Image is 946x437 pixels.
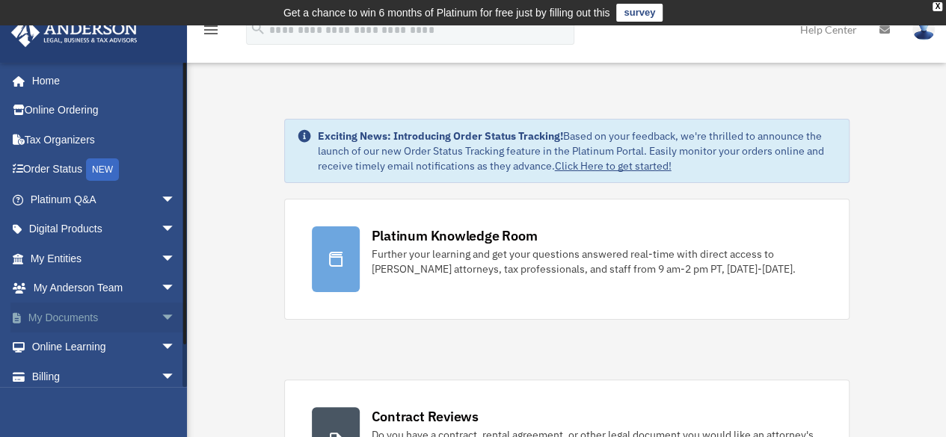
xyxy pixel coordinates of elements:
[372,226,538,245] div: Platinum Knowledge Room
[372,407,479,426] div: Contract Reviews
[10,96,198,125] a: Online Ordering
[10,185,198,214] a: Platinum Q&Aarrow_drop_down
[161,214,191,245] span: arrow_drop_down
[202,21,220,39] i: menu
[86,158,119,181] div: NEW
[912,19,935,40] img: User Pic
[161,332,191,363] span: arrow_drop_down
[284,199,850,320] a: Platinum Knowledge Room Further your learning and get your questions answered real-time with dire...
[10,66,191,96] a: Home
[283,4,610,22] div: Get a chance to win 6 months of Platinum for free just by filling out this
[161,185,191,215] span: arrow_drop_down
[10,362,198,391] a: Billingarrow_drop_down
[372,247,822,276] div: Further your learning and get your questions answered real-time with direct access to [PERSON_NAM...
[933,2,942,11] div: close
[161,273,191,304] span: arrow_drop_down
[250,20,266,37] i: search
[161,244,191,274] span: arrow_drop_down
[10,332,198,362] a: Online Learningarrow_drop_down
[161,362,191,392] span: arrow_drop_down
[616,4,663,22] a: survey
[10,214,198,244] a: Digital Productsarrow_drop_down
[202,26,220,39] a: menu
[161,303,191,333] span: arrow_drop_down
[555,159,672,173] a: Click Here to get started!
[10,125,198,155] a: Tax Organizers
[7,18,142,47] img: Anderson Advisors Platinum Portal
[318,129,563,143] strong: Exciting News: Introducing Order Status Tracking!
[318,128,837,173] div: Based on your feedback, we're thrilled to announce the launch of our new Order Status Tracking fe...
[10,244,198,273] a: My Entitiesarrow_drop_down
[10,273,198,303] a: My Anderson Teamarrow_drop_down
[10,303,198,332] a: My Documentsarrow_drop_down
[10,155,198,185] a: Order StatusNEW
